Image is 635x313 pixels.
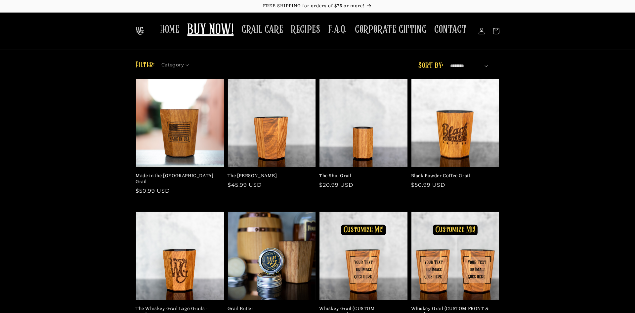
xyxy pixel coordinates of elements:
[228,173,312,179] a: The [PERSON_NAME]
[355,23,426,36] span: CORPORATE GIFTING
[161,61,184,68] span: Category
[418,62,443,70] label: Sort by:
[7,3,628,9] p: FREE SHIPPING for orders of $75 or more!
[161,60,193,67] summary: Category
[324,19,351,40] a: F.A.Q.
[136,59,155,71] h2: Filter:
[183,17,237,43] a: BUY NOW!
[228,306,312,312] a: Grail Butter
[136,27,144,35] img: The Whiskey Grail
[241,23,283,36] span: GRAIL CARE
[237,19,287,40] a: GRAIL CARE
[351,19,430,40] a: CORPORATE GIFTING
[319,173,404,179] a: The Shot Grail
[328,23,347,36] span: F.A.Q.
[430,19,471,40] a: CONTACT
[187,21,233,39] span: BUY NOW!
[434,23,467,36] span: CONTACT
[287,19,324,40] a: RECIPES
[160,23,179,36] span: HOME
[136,173,220,185] a: Made in the [GEOGRAPHIC_DATA] Grail
[156,19,183,40] a: HOME
[291,23,320,36] span: RECIPES
[411,173,496,179] a: Black Powder Coffee Grail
